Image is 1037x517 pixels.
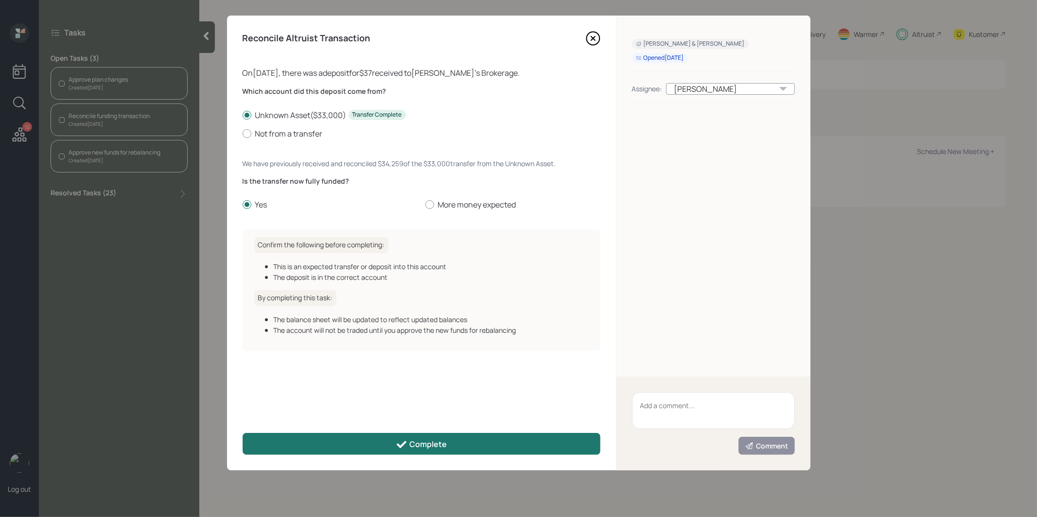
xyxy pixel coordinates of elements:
[274,325,589,335] div: The account will not be traded until you approve the new funds for rebalancing
[274,314,589,325] div: The balance sheet will be updated to reflect updated balances
[243,86,600,96] label: Which account did this deposit come from?
[243,128,600,139] label: Not from a transfer
[243,433,600,455] button: Complete
[274,272,589,282] div: The deposit is in the correct account
[738,437,795,455] button: Comment
[243,67,600,79] div: On [DATE] , there was a deposit for $37 received to [PERSON_NAME]'s Brokerage .
[274,261,589,272] div: This is an expected transfer or deposit into this account
[745,441,789,451] div: Comment
[243,199,418,210] label: Yes
[243,176,600,186] label: Is the transfer now fully funded?
[243,110,600,121] label: Unknown Asset ( $33,000 )
[352,111,402,119] div: Transfer Complete
[243,158,600,169] div: We have previously received and reconciled $34,259 of the $33,000 transfer from the Unknown Asset .
[666,83,795,95] div: [PERSON_NAME]
[636,54,684,62] div: Opened [DATE]
[254,237,388,253] h6: Confirm the following before completing:
[425,199,600,210] label: More money expected
[254,290,336,306] h6: By completing this task:
[396,439,447,450] div: Complete
[636,40,745,48] div: [PERSON_NAME] & [PERSON_NAME]
[243,33,370,44] h4: Reconcile Altruist Transaction
[632,84,662,94] div: Assignee:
